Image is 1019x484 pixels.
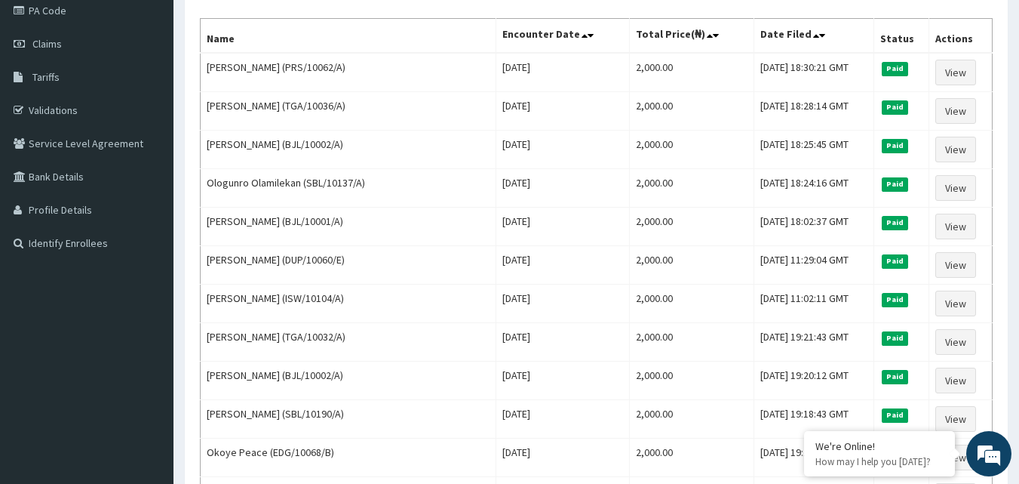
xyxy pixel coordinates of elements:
[754,19,873,54] th: Date Filed
[882,216,909,230] span: Paid
[87,146,208,298] span: We're online!
[496,362,630,400] td: [DATE]
[882,100,909,114] span: Paid
[630,439,754,477] td: 2,000.00
[630,400,754,439] td: 2,000.00
[201,285,496,323] td: [PERSON_NAME] (ISW/10104/A)
[496,53,630,92] td: [DATE]
[935,291,976,316] a: View
[935,252,976,278] a: View
[873,19,928,54] th: Status
[201,19,496,54] th: Name
[496,131,630,169] td: [DATE]
[882,139,909,153] span: Paid
[630,19,754,54] th: Total Price(₦)
[630,323,754,362] td: 2,000.00
[935,368,976,393] a: View
[78,85,253,104] div: Chat with us now
[630,362,754,400] td: 2,000.00
[882,177,909,191] span: Paid
[630,53,754,92] td: 2,000.00
[201,169,496,208] td: Ologunro Olamilekan (SBL/10137/A)
[247,8,284,44] div: Minimize live chat window
[201,131,496,169] td: [PERSON_NAME] (BJL/10002/A)
[815,455,944,468] p: How may I help you today?
[630,169,754,208] td: 2,000.00
[754,169,873,208] td: [DATE] 18:24:16 GMT
[754,208,873,246] td: [DATE] 18:02:37 GMT
[201,53,496,92] td: [PERSON_NAME] (PRS/10062/A)
[928,19,992,54] th: Actions
[935,60,976,85] a: View
[201,400,496,439] td: [PERSON_NAME] (SBL/10190/A)
[935,137,976,162] a: View
[754,323,873,362] td: [DATE] 19:21:43 GMT
[935,445,976,470] a: View
[935,175,976,201] a: View
[496,246,630,285] td: [DATE]
[201,323,496,362] td: [PERSON_NAME] (TGA/10032/A)
[496,19,630,54] th: Encounter Date
[496,323,630,362] td: [DATE]
[496,400,630,439] td: [DATE]
[882,331,909,345] span: Paid
[201,208,496,246] td: [PERSON_NAME] (BJL/10001/A)
[630,131,754,169] td: 2,000.00
[630,208,754,246] td: 2,000.00
[201,439,496,477] td: Okoye Peace (EDG/10068/B)
[201,92,496,131] td: [PERSON_NAME] (TGA/10036/A)
[28,76,61,113] img: d_794563401_company_1708531726252_794563401
[754,53,873,92] td: [DATE] 18:30:21 GMT
[630,246,754,285] td: 2,000.00
[882,254,909,268] span: Paid
[935,98,976,124] a: View
[630,92,754,131] td: 2,000.00
[496,169,630,208] td: [DATE]
[496,92,630,131] td: [DATE]
[754,400,873,439] td: [DATE] 19:18:43 GMT
[201,246,496,285] td: [PERSON_NAME] (DUP/10060/E)
[754,92,873,131] td: [DATE] 18:28:14 GMT
[496,208,630,246] td: [DATE]
[882,408,909,422] span: Paid
[935,214,976,239] a: View
[754,362,873,400] td: [DATE] 19:20:12 GMT
[882,62,909,76] span: Paid
[496,285,630,323] td: [DATE]
[754,439,873,477] td: [DATE] 19:17:09 GMT
[630,285,754,323] td: 2,000.00
[935,406,976,432] a: View
[8,323,287,376] textarea: Type your message and hit 'Enter'
[882,293,909,307] span: Paid
[496,439,630,477] td: [DATE]
[815,439,944,453] div: We're Online!
[754,246,873,285] td: [DATE] 11:29:04 GMT
[201,362,496,400] td: [PERSON_NAME] (BJL/10002/A)
[935,329,976,355] a: View
[32,70,60,84] span: Tariffs
[754,131,873,169] td: [DATE] 18:25:45 GMT
[882,370,909,384] span: Paid
[32,37,62,51] span: Claims
[754,285,873,323] td: [DATE] 11:02:11 GMT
